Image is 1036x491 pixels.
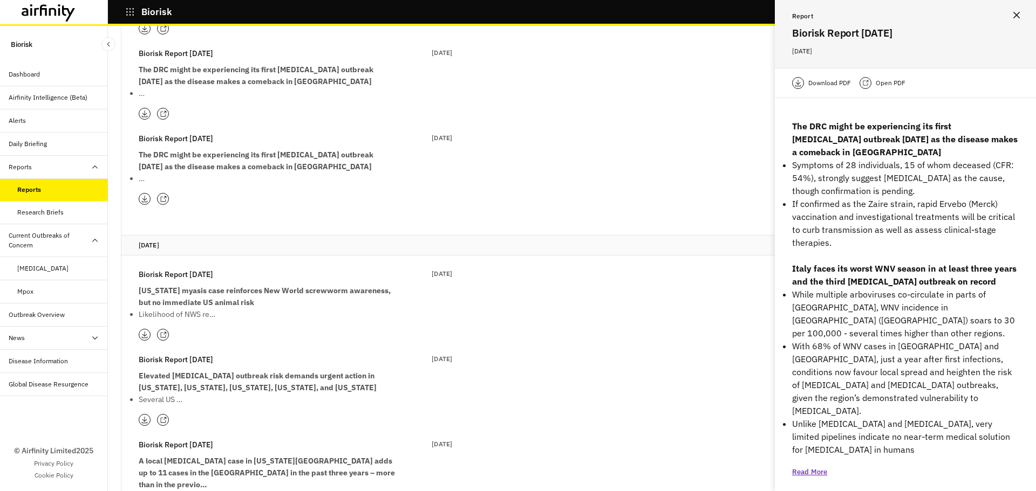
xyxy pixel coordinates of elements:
[139,456,395,489] strong: A local [MEDICAL_DATA] case in [US_STATE][GEOGRAPHIC_DATA] adds up to 11 cases in the [GEOGRAPHIC...
[35,471,73,480] a: Cookie Policy
[432,268,452,279] p: [DATE]
[14,445,93,457] p: © Airfinity Limited 2025
[792,467,827,478] p: Read More
[432,47,452,58] p: [DATE]
[139,308,398,320] p: Likelihood of NWS re…
[139,393,398,405] p: Several US …
[9,70,40,79] div: Dashboard
[34,459,73,468] a: Privacy Policy
[9,333,25,343] div: News
[139,172,398,184] li: …
[9,231,91,250] div: Current Outbreaks of Concern
[876,78,905,88] p: Open PDF
[792,158,1019,197] p: Symptoms of 28 individuals, 15 of whom deceased (CFR: 54%), strongly suggest [MEDICAL_DATA] as th...
[101,37,115,51] button: Close Sidebar
[9,356,68,366] div: Disease Information
[808,78,851,88] p: Download PDF
[9,379,88,389] div: Global Disease Resurgence
[139,65,373,86] strong: The DRC might be experiencing its first [MEDICAL_DATA] outbreak [DATE] as the disease makes a com...
[9,139,47,149] div: Daily Briefing
[139,286,391,307] strong: [US_STATE] myasis case reinforces New World screwworm awareness, but no immediate US animal risk
[139,354,213,365] p: Biorisk Report [DATE]
[139,371,377,392] strong: Elevated [MEDICAL_DATA] outbreak risk demands urgent action in [US_STATE], [US_STATE], [US_STATE]...
[17,287,33,296] div: Mpox
[792,45,1019,57] p: [DATE]
[139,47,213,59] p: Biorisk Report [DATE]
[11,34,32,54] p: Biorisk
[141,7,172,17] p: Biorisk
[17,208,64,217] div: Research Briefs
[792,263,1017,287] strong: Italy faces its worst WNV season in at least three years and the third [MEDICAL_DATA] outbreak on...
[139,240,1005,251] p: [DATE]
[792,121,1018,157] strong: The DRC might be experiencing its first [MEDICAL_DATA] outbreak [DATE] as the disease makes a com...
[17,185,41,195] div: Reports
[792,417,1019,456] p: Unlike [MEDICAL_DATA] and [MEDICAL_DATA], very limited pipelines indicate no near-term medical so...
[792,340,1019,417] p: With 68% of WNV cases in [GEOGRAPHIC_DATA] and [GEOGRAPHIC_DATA], just a year after first infecti...
[125,3,172,21] button: Biorisk
[432,354,452,364] p: [DATE]
[432,439,452,449] p: [DATE]
[139,150,373,171] strong: The DRC might be experiencing its first [MEDICAL_DATA] outbreak [DATE] as the disease makes a com...
[139,268,213,280] p: Biorisk Report [DATE]
[792,25,1019,41] h2: Biorisk Report [DATE]
[9,310,65,320] div: Outbreak Overview
[432,133,452,143] p: [DATE]
[139,87,398,99] li: …
[9,93,87,102] div: Airfinity Intelligence (Beta)
[17,264,69,273] div: [MEDICAL_DATA]
[9,116,26,126] div: Alerts
[792,197,1019,249] p: If confirmed as the Zaire strain, rapid Ervebo (Merck) vaccination and investigational treatments...
[139,439,213,451] p: Biorisk Report [DATE]
[9,162,32,172] div: Reports
[792,288,1019,340] p: While multiple arboviruses co-circulate in parts of [GEOGRAPHIC_DATA], WNV incidence in [GEOGRAPH...
[139,133,213,144] p: Biorisk Report [DATE]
